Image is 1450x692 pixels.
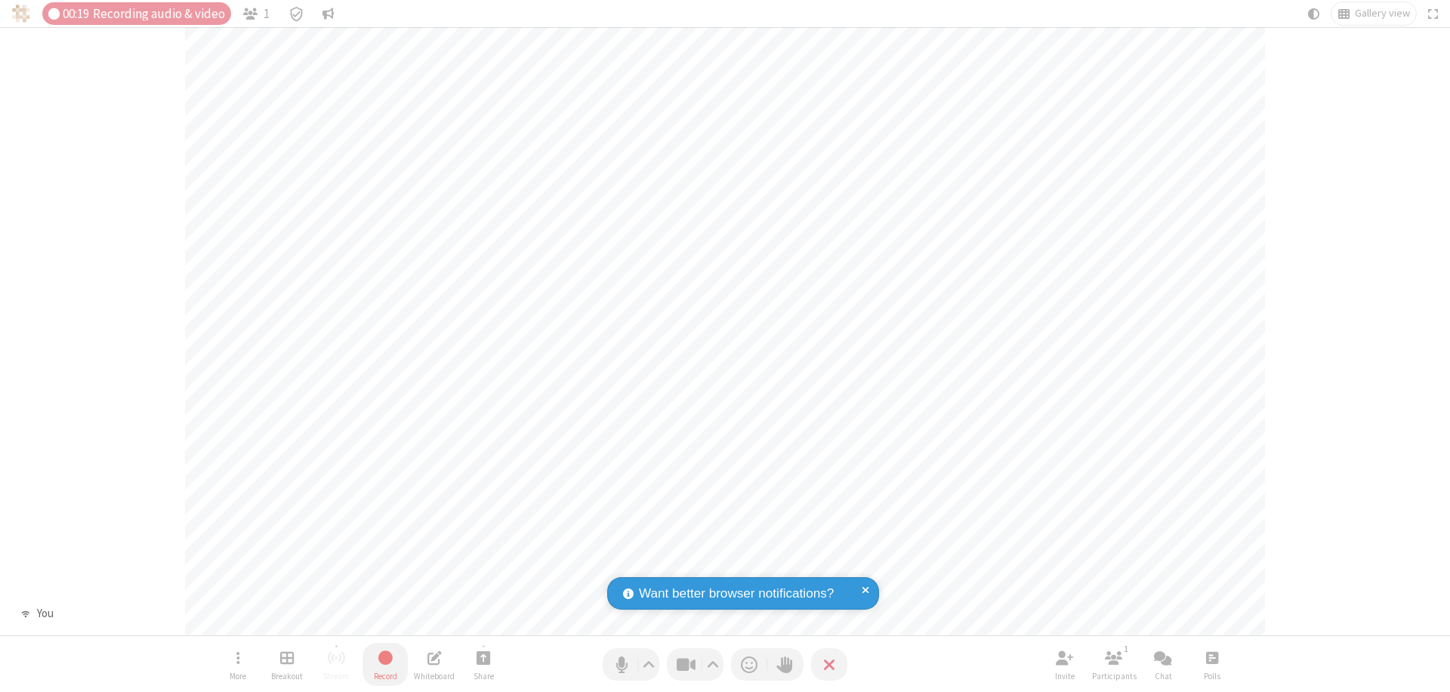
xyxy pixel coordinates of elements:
button: End or leave meeting [811,648,847,681]
button: Raise hand [767,648,804,681]
button: Fullscreen [1422,2,1445,25]
button: Stop recording [362,643,408,686]
span: Polls [1204,672,1220,681]
div: Meeting details Encryption enabled [282,2,310,25]
button: Mute (⌘+Shift+A) [603,648,659,681]
span: 1 [264,7,270,21]
span: Want better browser notifications? [639,584,834,604]
button: Audio settings [639,648,659,681]
button: Stop video (⌘+Shift+V) [667,648,723,681]
span: Record [374,672,397,681]
button: Open participant list [1091,643,1137,686]
span: Breakout [271,672,303,681]
button: Manage Breakout Rooms [264,643,310,686]
button: Video setting [703,648,723,681]
button: Send a reaction [731,648,767,681]
button: Unable to start streaming without first stopping recording [313,643,359,686]
button: Change layout [1331,2,1416,25]
span: Whiteboard [414,672,455,681]
div: You [31,605,59,622]
button: Using system theme [1302,2,1326,25]
span: More [230,672,246,681]
span: Invite [1055,672,1075,681]
button: Open chat [1140,643,1186,686]
span: Share [474,672,494,681]
span: Recording audio & video [93,7,225,21]
div: 1 [1120,642,1133,656]
img: QA Selenium DO NOT DELETE OR CHANGE [12,5,30,23]
span: 00:19 [63,7,89,21]
button: Invite participants (⌘+Shift+I) [1042,643,1087,686]
div: Audio & video [42,2,231,25]
button: Start sharing [461,643,506,686]
button: Open poll [1189,643,1235,686]
button: Open menu [215,643,261,686]
span: Participants [1092,672,1137,681]
button: Conversation [316,2,341,25]
span: Chat [1155,672,1172,681]
button: Open participant list [237,2,276,25]
span: Gallery view [1355,8,1410,20]
span: Stream [323,672,349,681]
button: Open shared whiteboard [412,643,457,686]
